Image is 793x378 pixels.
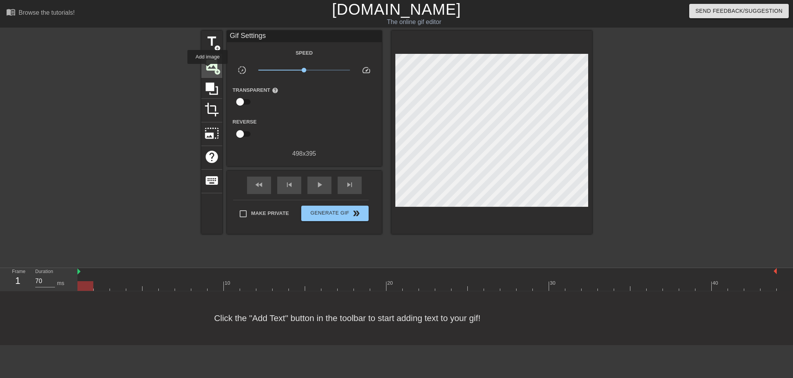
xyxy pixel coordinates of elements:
[214,69,221,75] span: add_circle
[689,4,789,18] button: Send Feedback/Suggestion
[233,86,278,94] label: Transparent
[12,274,24,288] div: 1
[214,45,221,52] span: add_circle
[301,206,368,221] button: Generate Gif
[695,6,783,16] span: Send Feedback/Suggestion
[35,270,53,274] label: Duration
[227,31,382,42] div: Gif Settings
[272,87,278,94] span: help
[6,7,75,19] a: Browse the tutorials!
[304,209,365,218] span: Generate Gif
[550,279,557,287] div: 30
[774,268,777,274] img: bound-end.png
[387,279,394,287] div: 20
[225,279,232,287] div: 10
[204,149,219,164] span: help
[237,65,247,75] span: slow_motion_video
[362,65,371,75] span: speed
[254,180,264,189] span: fast_rewind
[233,118,257,126] label: Reverse
[57,279,64,287] div: ms
[19,9,75,16] div: Browse the tutorials!
[204,102,219,117] span: crop
[227,149,382,158] div: 498 x 395
[204,126,219,141] span: photo_size_select_large
[204,34,219,49] span: title
[285,180,294,189] span: skip_previous
[345,180,354,189] span: skip_next
[251,210,289,217] span: Make Private
[204,173,219,188] span: keyboard
[204,58,219,72] span: image
[6,7,15,17] span: menu_book
[352,209,361,218] span: double_arrow
[712,279,719,287] div: 40
[268,17,560,27] div: The online gif editor
[295,49,312,57] label: Speed
[6,268,29,290] div: Frame
[315,180,324,189] span: play_arrow
[332,1,461,18] a: [DOMAIN_NAME]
